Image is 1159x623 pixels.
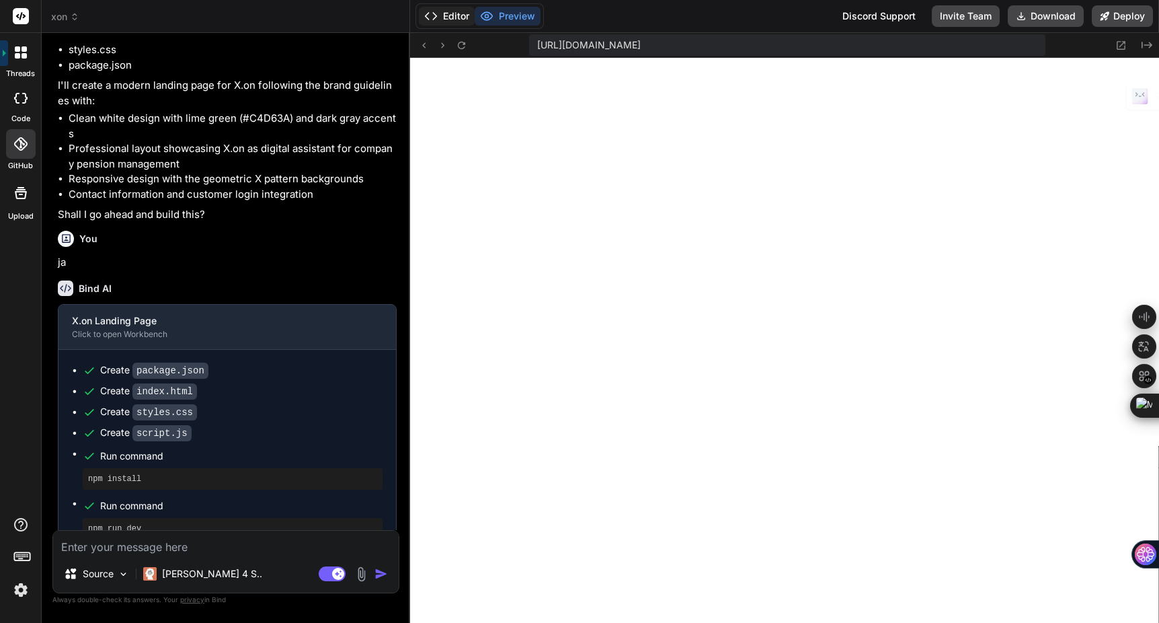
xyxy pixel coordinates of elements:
div: Discord Support [834,5,924,27]
span: xon [51,10,79,24]
p: Source [83,567,114,581]
button: Invite Team [932,5,1000,27]
label: Upload [8,211,34,222]
span: privacy [180,595,204,603]
li: styles.css [69,42,397,58]
pre: npm install [88,474,377,484]
p: Always double-check its answers. Your in Bind [52,593,399,606]
label: GitHub [8,160,33,172]
code: styles.css [132,404,197,420]
div: Create [100,405,197,419]
div: Click to open Workbench [72,329,361,340]
code: index.html [132,383,197,400]
code: script.js [132,425,192,441]
button: X.on Landing PageClick to open Workbench [58,305,374,349]
iframe: Preview [410,58,1159,623]
p: [PERSON_NAME] 4 S.. [162,567,262,581]
li: Contact information and customer login integration [69,187,397,203]
span: Run command [100,449,383,463]
li: Clean white design with lime green (#C4D63A) and dark gray accents [69,111,397,141]
p: ja [58,255,397,270]
p: I'll create a modern landing page for X.on following the brand guidelines with: [58,78,397,108]
li: Professional layout showcasing X.on as digital assistant for company pension management [69,141,397,172]
div: Create [100,363,208,377]
h6: You [79,232,97,246]
button: Preview [475,7,541,26]
div: Create [100,426,192,440]
span: Run command [100,499,383,513]
div: X.on Landing Page [72,314,361,328]
p: Shall I go ahead and build this? [58,207,397,223]
span: [URL][DOMAIN_NAME] [537,38,641,52]
div: Create [100,384,197,398]
img: icon [374,567,388,581]
img: attachment [354,566,369,582]
label: threads [6,68,35,79]
button: Deploy [1092,5,1153,27]
li: Responsive design with the geometric X pattern backgrounds [69,172,397,187]
button: Editor [419,7,475,26]
h6: Bind AI [79,282,112,295]
img: Claude 4 Sonnet [143,567,157,581]
img: Pick Models [118,569,129,580]
pre: npm run dev [88,523,377,534]
button: Download [1008,5,1084,27]
label: code [11,113,30,124]
img: settings [9,579,32,601]
code: package.json [132,363,208,379]
li: package.json [69,58,397,73]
